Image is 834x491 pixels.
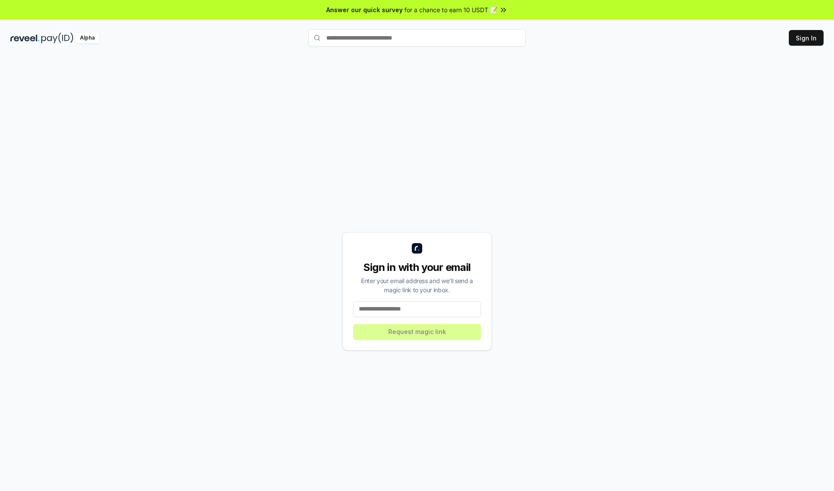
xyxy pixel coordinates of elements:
img: pay_id [41,33,73,43]
span: for a chance to earn 10 USDT 📝 [404,5,497,14]
img: logo_small [412,243,422,254]
div: Alpha [75,33,99,43]
span: Answer our quick survey [326,5,403,14]
img: reveel_dark [10,33,40,43]
div: Enter your email address and we’ll send a magic link to your inbox. [353,276,481,294]
div: Sign in with your email [353,261,481,274]
button: Sign In [789,30,824,46]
